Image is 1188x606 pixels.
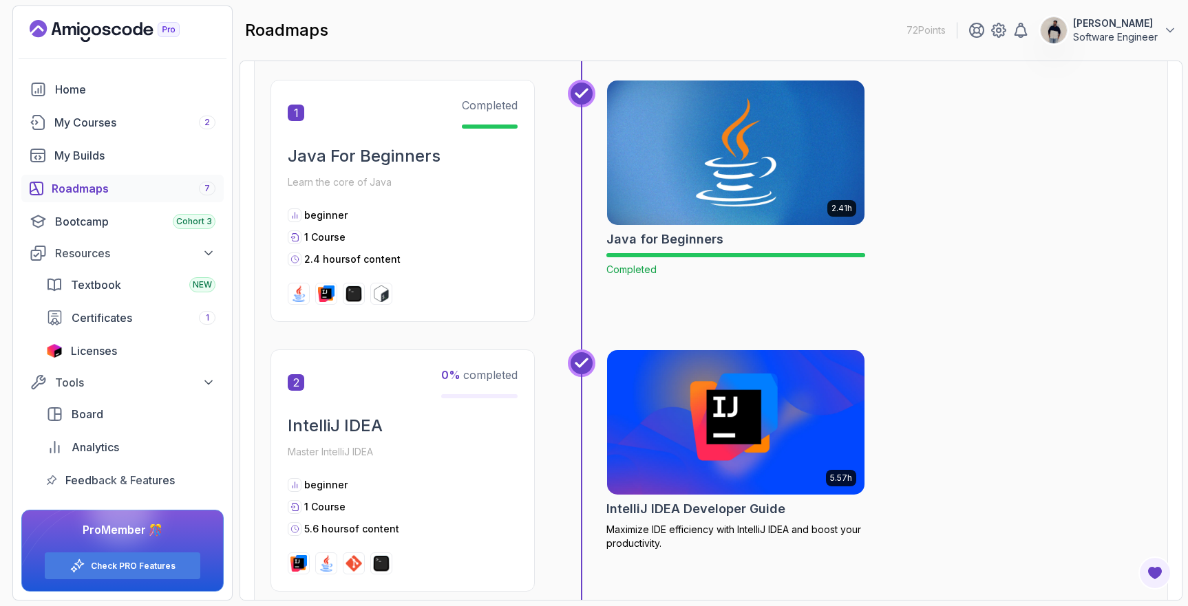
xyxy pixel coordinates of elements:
[1073,17,1158,30] p: [PERSON_NAME]
[304,478,348,492] p: beginner
[52,180,215,197] div: Roadmaps
[206,312,209,323] span: 1
[441,368,518,382] span: completed
[46,344,63,358] img: jetbrains icon
[373,285,390,302] img: bash logo
[38,466,224,494] a: feedback
[601,77,871,228] img: Java for Beginners card
[193,279,212,290] span: NEW
[606,499,785,519] h2: IntelliJ IDEA Developer Guide
[318,285,335,302] img: intellij logo
[1040,17,1177,44] button: user profile image[PERSON_NAME]Software Engineer
[830,473,852,484] p: 5.57h
[38,304,224,332] a: certificates
[54,114,215,131] div: My Courses
[21,175,224,202] a: roadmaps
[38,271,224,299] a: textbook
[346,285,362,302] img: terminal logo
[304,501,346,512] span: 1 Course
[204,117,210,128] span: 2
[38,433,224,461] a: analytics
[65,472,175,488] span: Feedback & Features
[55,374,215,391] div: Tools
[21,109,224,136] a: courses
[290,285,307,302] img: java logo
[71,343,117,359] span: Licenses
[71,277,121,293] span: Textbook
[606,263,657,275] span: Completed
[21,370,224,395] button: Tools
[288,374,304,391] span: 2
[441,368,460,382] span: 0 %
[1073,30,1158,44] p: Software Engineer
[290,555,307,572] img: intellij logo
[304,252,401,266] p: 2.4 hours of content
[176,216,212,227] span: Cohort 3
[373,555,390,572] img: terminal logo
[44,552,201,580] button: Check PRO Features
[606,523,865,550] p: Maximize IDE efficiency with IntelliJ IDEA and boost your productivity.
[72,439,119,455] span: Analytics
[54,147,215,164] div: My Builds
[318,555,335,572] img: java logo
[831,203,852,214] p: 2.41h
[607,350,865,495] img: IntelliJ IDEA Developer Guide card
[304,231,346,243] span: 1 Course
[346,555,362,572] img: git logo
[288,442,518,462] p: Master IntelliJ IDEA
[38,337,224,365] a: licenses
[606,80,865,277] a: Java for Beginners card2.41hJava for BeginnersCompleted
[30,20,211,42] a: Landing page
[245,19,328,41] h2: roadmaps
[55,245,215,261] div: Resources
[606,349,865,550] a: IntelliJ IDEA Developer Guide card5.57hIntelliJ IDEA Developer GuideMaximize IDE efficiency with ...
[21,241,224,266] button: Resources
[21,208,224,235] a: bootcamp
[462,98,518,112] span: Completed
[288,145,518,167] h2: Java For Beginners
[72,310,132,326] span: Certificates
[288,105,304,121] span: 1
[55,81,215,98] div: Home
[72,406,103,422] span: Board
[55,213,215,230] div: Bootcamp
[38,400,224,428] a: board
[91,561,176,572] a: Check PRO Features
[288,415,518,437] h2: IntelliJ IDEA
[606,230,723,249] h2: Java for Beginners
[1138,556,1171,589] button: Open Feedback Button
[304,522,399,536] p: 5.6 hours of content
[304,208,348,222] p: beginner
[288,173,518,192] p: Learn the core of Java
[1041,17,1067,43] img: user profile image
[204,183,210,194] span: 7
[906,23,946,37] p: 72 Points
[21,142,224,169] a: builds
[21,76,224,103] a: home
